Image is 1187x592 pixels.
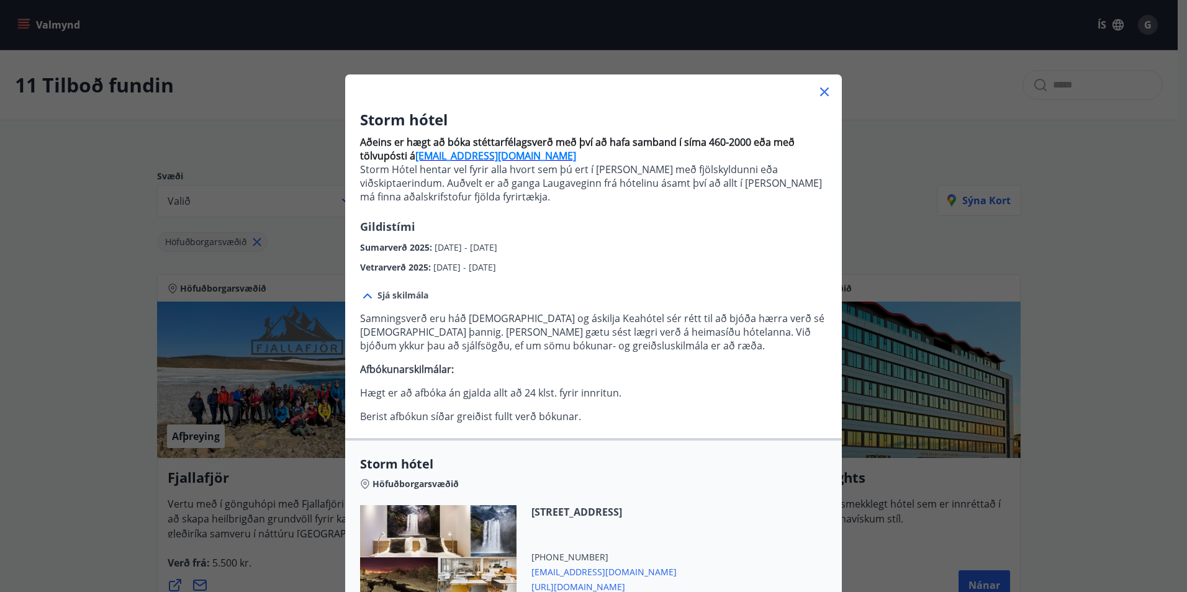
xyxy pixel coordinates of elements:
strong: Afbókunarskilmálar: [360,362,454,376]
span: [EMAIL_ADDRESS][DOMAIN_NAME] [531,563,677,578]
strong: Aðeins er hægt að bóka stéttarfélagsverð með því að hafa samband í síma 460-2000 eða með tölvupós... [360,135,795,163]
span: Sjá skilmála [377,289,428,302]
span: [PHONE_NUMBER] [531,551,677,563]
p: Storm Hótel hentar vel fyrir alla hvort sem þú ert í [PERSON_NAME] með fjölskyldunni eða viðskipt... [360,163,827,204]
span: Vetrarverð 2025 : [360,261,433,273]
span: Sumarverð 2025 : [360,241,435,253]
span: Höfuðborgarsvæðið [372,478,459,490]
p: Samningsverð eru háð [DEMOGRAPHIC_DATA] og áskilja Keahótel sér rétt til að bjóða hærra verð sé [... [360,312,827,352]
span: Gildistími [360,219,415,234]
span: [STREET_ADDRESS] [531,505,677,519]
a: [EMAIL_ADDRESS][DOMAIN_NAME] [415,149,576,163]
span: Storm hótel [360,455,827,473]
p: Hægt er að afbóka án gjalda allt að 24 klst. fyrir innritun. [360,386,827,400]
span: [DATE] - [DATE] [435,241,497,253]
h3: Storm hótel [360,109,827,130]
span: [DATE] - [DATE] [433,261,496,273]
p: Berist afbókun síðar greiðist fullt verð bókunar. [360,410,827,423]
